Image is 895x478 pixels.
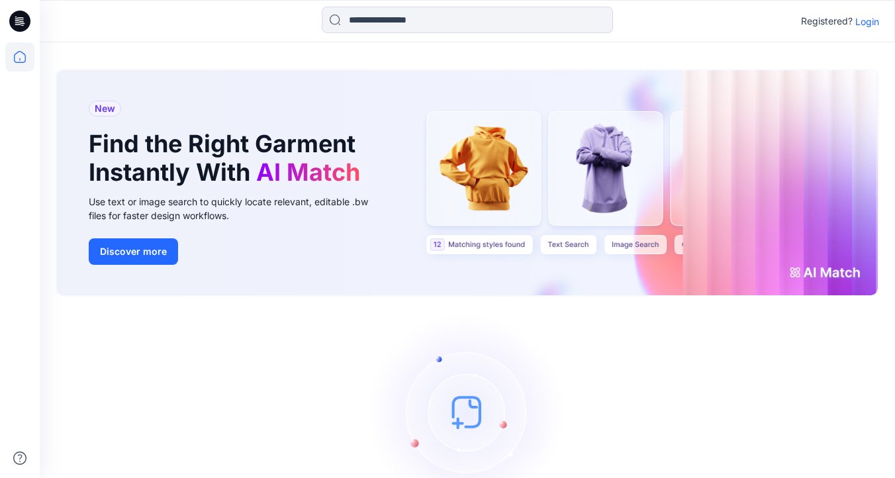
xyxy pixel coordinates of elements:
div: Use text or image search to quickly locate relevant, editable .bw files for faster design workflows. [89,195,387,222]
button: Discover more [89,238,178,265]
p: Login [855,15,879,28]
span: AI Match [256,158,360,187]
p: Registered? [801,13,853,29]
span: New [95,101,115,117]
h1: Find the Right Garment Instantly With [89,130,367,187]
